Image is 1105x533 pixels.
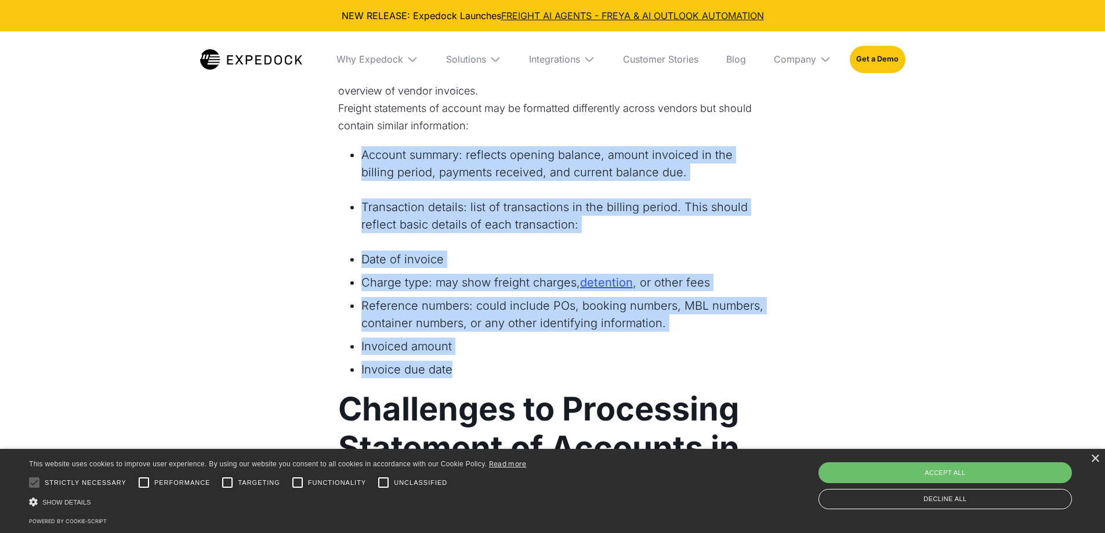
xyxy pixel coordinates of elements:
[361,361,767,378] li: Invoice due date
[338,389,740,506] strong: Challenges to Processing Statement of Accounts in Cargowise
[361,251,767,268] li: Date of invoice
[336,53,403,65] div: Why Expedock
[501,10,764,21] a: FREIGHT AI AGENTS - FREYA & AI OUTLOOK AUTOMATION
[361,297,767,332] li: Reference numbers: could include POs, booking numbers, MBL numbers, container numbers, or any oth...
[765,31,840,87] div: Company
[361,198,767,233] li: Transaction details: list of transactions in the billing period. This should reflect basic detail...
[361,338,767,355] li: Invoiced amount
[154,478,211,488] span: Performance
[520,31,604,87] div: Integrations
[580,274,633,291] a: detention
[489,459,527,468] a: Read more
[912,408,1105,533] div: Widget de chat
[394,478,447,488] span: Unclassified
[327,31,427,87] div: Why Expedock
[361,274,767,291] li: Charge type: may show freight charges, , or other fees
[238,478,280,488] span: Targeting
[717,31,755,87] a: Blog
[614,31,708,87] a: Customer Stories
[308,478,366,488] span: Functionality
[774,53,816,65] div: Company
[446,53,486,65] div: Solutions
[437,31,510,87] div: Solutions
[529,53,580,65] div: Integrations
[850,46,905,72] a: Get a Demo
[338,100,767,135] p: Freight statements of account may be formatted differently across vendors but should contain simi...
[42,499,91,506] span: Show details
[818,489,1072,509] div: Decline all
[818,462,1072,483] div: Accept all
[912,408,1105,533] iframe: Chat Widget
[29,518,107,524] a: Powered by cookie-script
[361,146,767,181] li: Account summary: reflects opening balance, amount invoiced in the billing period, payments receiv...
[29,460,487,468] span: This website uses cookies to improve user experience. By using our website you consent to all coo...
[29,496,527,508] div: Show details
[45,478,126,488] span: Strictly necessary
[9,9,1096,22] div: NEW RELEASE: Expedock Launches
